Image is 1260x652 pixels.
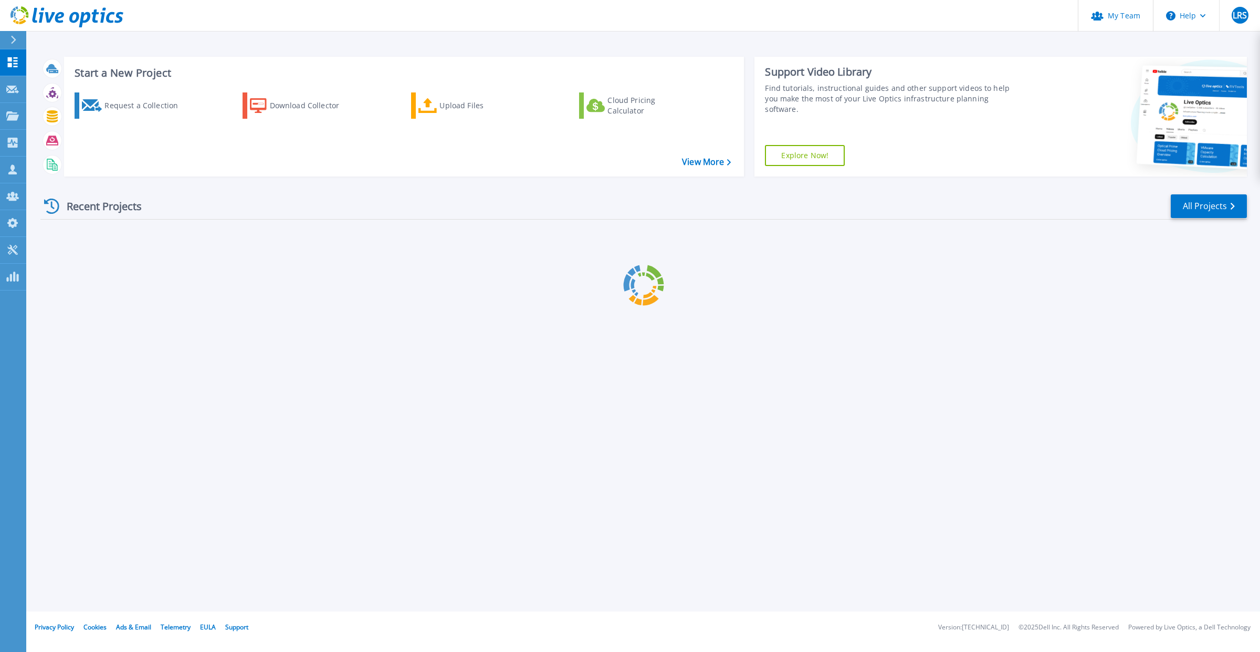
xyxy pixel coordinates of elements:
[1233,11,1247,19] span: LRS
[1128,624,1251,631] li: Powered by Live Optics, a Dell Technology
[607,95,691,116] div: Cloud Pricing Calculator
[75,92,192,119] a: Request a Collection
[411,92,528,119] a: Upload Files
[938,624,1009,631] li: Version: [TECHNICAL_ID]
[765,83,1018,115] div: Find tutorials, instructional guides and other support videos to help you make the most of your L...
[225,623,248,632] a: Support
[200,623,216,632] a: EULA
[682,157,731,167] a: View More
[75,67,731,79] h3: Start a New Project
[104,95,188,116] div: Request a Collection
[1171,194,1247,218] a: All Projects
[161,623,191,632] a: Telemetry
[116,623,151,632] a: Ads & Email
[83,623,107,632] a: Cookies
[35,623,74,632] a: Privacy Policy
[1018,624,1119,631] li: © 2025 Dell Inc. All Rights Reserved
[439,95,523,116] div: Upload Files
[579,92,696,119] a: Cloud Pricing Calculator
[765,145,845,166] a: Explore Now!
[40,193,156,219] div: Recent Projects
[243,92,360,119] a: Download Collector
[765,65,1018,79] div: Support Video Library
[270,95,354,116] div: Download Collector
